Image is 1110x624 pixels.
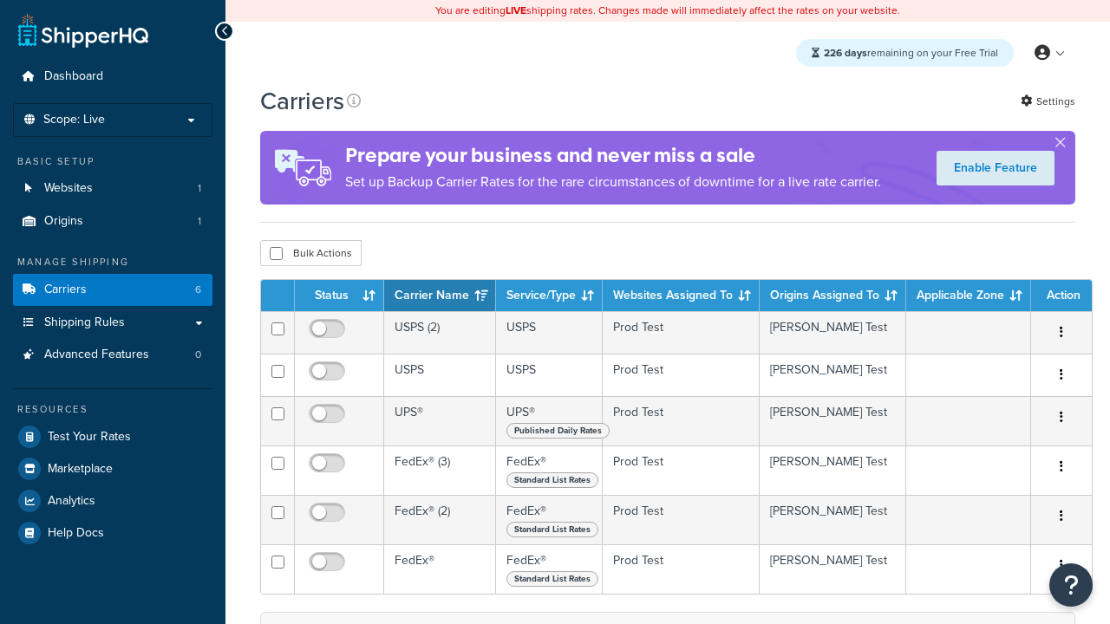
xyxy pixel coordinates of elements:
span: 1 [198,214,201,229]
th: Action [1031,280,1092,311]
td: FedEx® [496,445,603,495]
a: Dashboard [13,61,212,93]
div: Resources [13,402,212,417]
span: Carriers [44,283,87,297]
span: Shipping Rules [44,315,125,330]
td: UPS® [496,396,603,445]
th: Applicable Zone: activate to sort column ascending [906,280,1031,311]
span: 1 [198,181,201,196]
td: Prod Test [603,311,760,354]
td: FedEx® [496,495,603,544]
p: Set up Backup Carrier Rates for the rare circumstances of downtime for a live rate carrier. [345,170,881,194]
span: Analytics [48,494,95,509]
td: Prod Test [603,544,760,594]
td: [PERSON_NAME] Test [760,396,906,445]
a: Advanced Features 0 [13,339,212,371]
li: Advanced Features [13,339,212,371]
td: USPS (2) [384,311,496,354]
a: Help Docs [13,517,212,549]
span: Advanced Features [44,348,149,362]
td: USPS [384,354,496,396]
th: Websites Assigned To: activate to sort column ascending [603,280,760,311]
a: Carriers 6 [13,274,212,306]
td: [PERSON_NAME] Test [760,445,906,495]
td: [PERSON_NAME] Test [760,544,906,594]
td: USPS [496,354,603,396]
div: remaining on your Free Trial [796,39,1014,67]
li: Websites [13,172,212,205]
span: Dashboard [44,69,103,84]
td: UPS® [384,396,496,445]
th: Service/Type: activate to sort column ascending [496,280,603,311]
span: Scope: Live [43,113,105,127]
span: Websites [44,181,93,196]
a: Websites 1 [13,172,212,205]
li: Carriers [13,274,212,306]
span: Origins [44,214,83,229]
a: ShipperHQ Home [18,13,148,48]
a: Origins 1 [13,205,212,237]
h4: Prepare your business and never miss a sale [345,141,881,170]
h1: Carriers [260,84,344,118]
a: Analytics [13,485,212,517]
img: ad-rules-rateshop-fe6ec290ccb7230408bd80ed9643f0289d75e0ffd9eb532fc0e269fcd187b520.png [260,131,345,205]
a: Enable Feature [937,151,1054,185]
span: 0 [195,348,201,362]
td: Prod Test [603,495,760,544]
span: Marketplace [48,462,113,477]
span: 6 [195,283,201,297]
td: Prod Test [603,445,760,495]
td: [PERSON_NAME] Test [760,311,906,354]
span: Published Daily Rates [506,423,610,439]
td: Prod Test [603,396,760,445]
td: [PERSON_NAME] Test [760,495,906,544]
td: FedEx® [384,544,496,594]
b: LIVE [506,3,526,18]
li: Origins [13,205,212,237]
button: Bulk Actions [260,240,362,266]
span: Standard List Rates [506,571,598,587]
a: Shipping Rules [13,307,212,339]
th: Carrier Name: activate to sort column ascending [384,280,496,311]
td: FedEx® [496,544,603,594]
button: Open Resource Center [1049,563,1093,607]
td: FedEx® (2) [384,495,496,544]
div: Basic Setup [13,154,212,169]
td: [PERSON_NAME] Test [760,354,906,396]
td: FedEx® (3) [384,445,496,495]
th: Origins Assigned To: activate to sort column ascending [760,280,906,311]
div: Manage Shipping [13,255,212,270]
td: Prod Test [603,354,760,396]
span: Standard List Rates [506,522,598,537]
a: Marketplace [13,453,212,484]
span: Test Your Rates [48,430,131,445]
span: Standard List Rates [506,472,598,488]
th: Status: activate to sort column ascending [295,280,384,311]
td: USPS [496,311,603,354]
a: Test Your Rates [13,421,212,452]
strong: 226 days [824,45,867,61]
span: Help Docs [48,526,104,541]
a: Settings [1021,89,1075,114]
